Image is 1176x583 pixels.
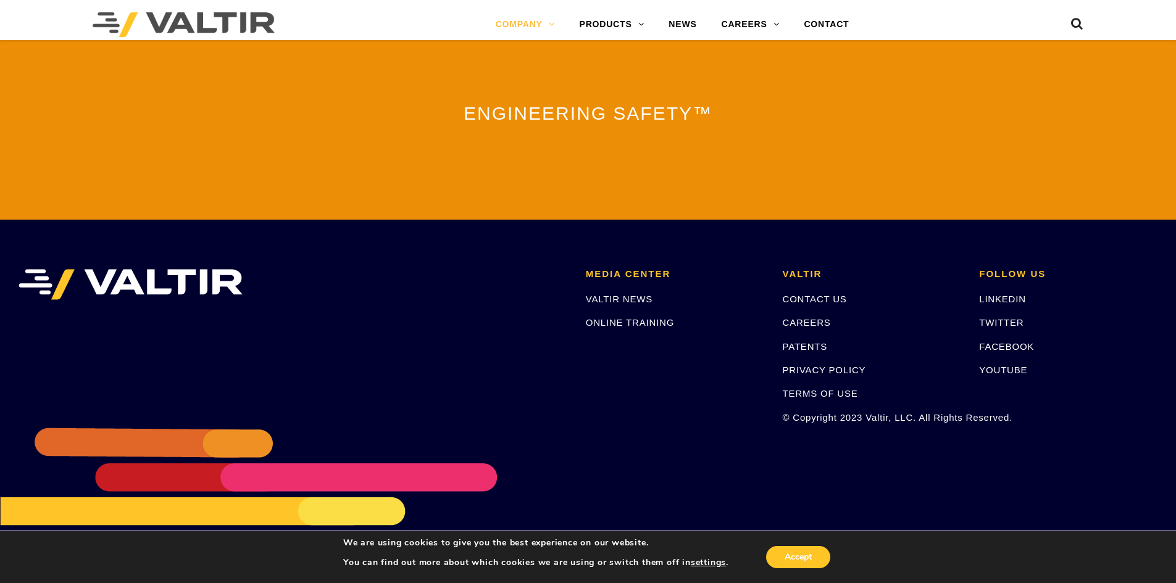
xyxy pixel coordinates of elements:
[783,341,828,352] a: PATENTS
[979,341,1034,352] a: FACEBOOK
[783,317,831,328] a: CAREERS
[691,557,726,568] button: settings
[783,294,847,304] a: CONTACT US
[343,537,728,548] p: We are using cookies to give you the best experience on our website.
[656,12,709,37] a: NEWS
[709,12,792,37] a: CAREERS
[464,103,712,123] span: ENGINEERING SAFETY™
[783,410,961,424] p: © Copyright 2023 Valtir, LLC. All Rights Reserved.
[93,12,275,37] img: Valtir
[567,12,657,37] a: PRODUCTS
[19,269,243,300] img: VALTIR
[766,546,830,568] button: Accept
[979,294,1026,304] a: LINKEDIN
[783,365,866,375] a: PRIVACY POLICY
[483,12,567,37] a: COMPANY
[783,269,961,279] h2: VALTIR
[343,557,728,568] p: You can find out more about which cookies we are using or switch them off in .
[979,365,1027,375] a: YOUTUBE
[979,317,1024,328] a: TWITTER
[586,294,653,304] a: VALTIR NEWS
[586,317,674,328] a: ONLINE TRAINING
[979,269,1157,279] h2: FOLLOW US
[791,12,861,37] a: CONTACT
[586,269,764,279] h2: MEDIA CENTER
[783,388,858,399] a: TERMS OF USE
